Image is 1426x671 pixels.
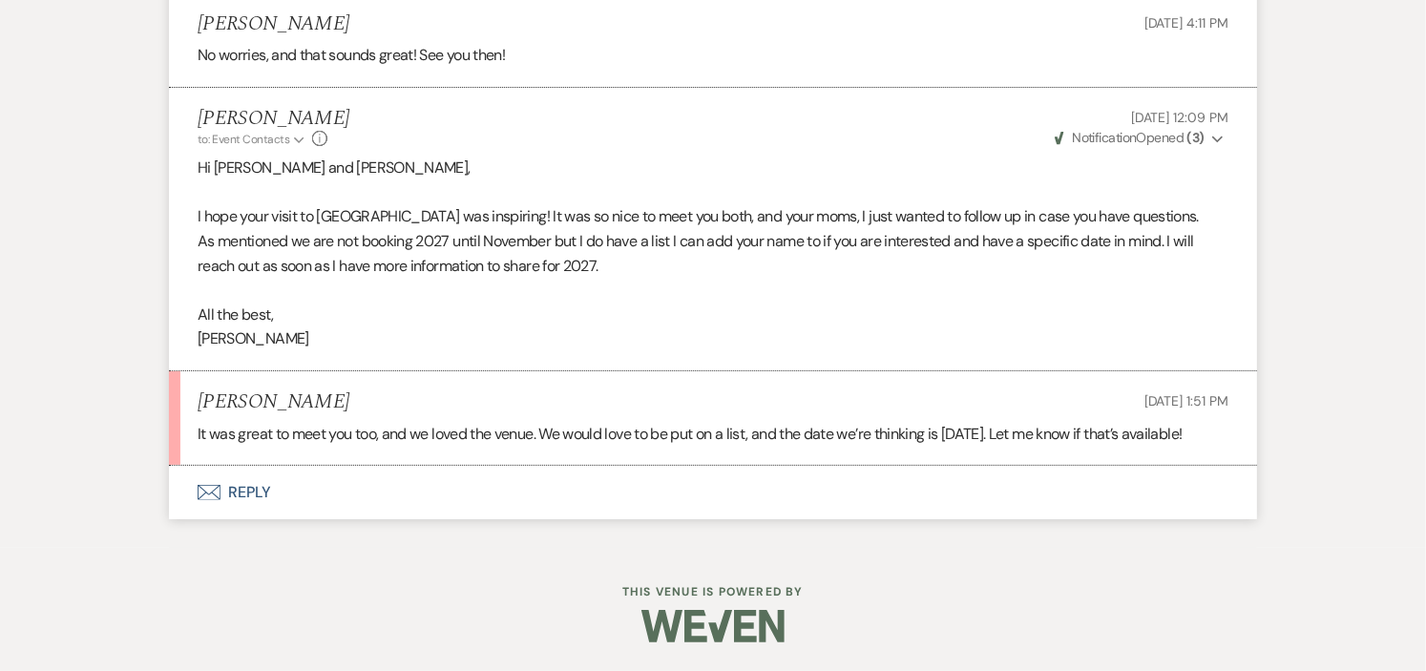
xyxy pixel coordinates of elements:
[198,229,1228,278] p: As mentioned we are not booking 2027 until November but I do have a list I can add your name to i...
[198,422,1228,447] p: It was great to meet you too, and we loved the venue. We would love to be put on a list, and the ...
[1187,129,1205,146] strong: ( 3 )
[198,303,1228,327] p: All the best,
[1144,14,1228,31] span: [DATE] 4:11 PM
[198,204,1228,229] p: I hope your visit to [GEOGRAPHIC_DATA] was inspiring! It was so nice to meet you both, and your m...
[641,593,785,660] img: Weven Logo
[1055,129,1205,146] span: Opened
[198,43,1228,68] p: No worries, and that sounds great! See you then!
[198,156,1228,180] p: Hi [PERSON_NAME] and [PERSON_NAME],
[198,107,349,131] h5: [PERSON_NAME]
[198,390,349,414] h5: [PERSON_NAME]
[198,131,307,148] button: to: Event Contacts
[198,132,289,147] span: to: Event Contacts
[1144,392,1228,409] span: [DATE] 1:51 PM
[198,326,1228,351] p: [PERSON_NAME]
[1052,128,1228,148] button: NotificationOpened (3)
[198,12,349,36] h5: [PERSON_NAME]
[1131,109,1228,126] span: [DATE] 12:09 PM
[1072,129,1136,146] span: Notification
[169,466,1257,519] button: Reply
